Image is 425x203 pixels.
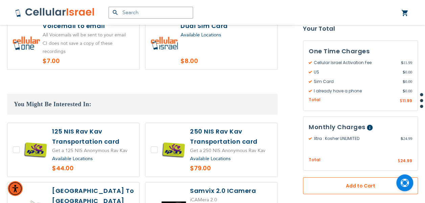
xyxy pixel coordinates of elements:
[309,136,401,142] span: Xtra : Kosher UNLIMITED
[309,88,403,94] span: I already have a phone
[8,181,23,196] div: Accessibility Menu
[14,101,91,108] span: You Might Be Interested In:
[400,98,402,104] span: $
[403,69,405,75] span: $
[402,98,412,104] span: 11.99
[401,60,412,66] span: 11.99
[401,136,412,142] span: 24.99
[190,155,231,162] a: Available Locations
[309,97,321,103] span: Total
[309,69,403,75] span: US
[401,136,403,142] span: $
[52,155,93,162] a: Available Locations
[398,158,400,164] span: $
[400,158,412,164] span: 24.99
[403,79,412,85] span: 0.00
[109,7,193,19] input: Search
[303,24,418,34] strong: Your Total
[309,79,403,85] span: Sim Card
[181,32,221,38] a: Available Locations
[325,182,396,190] span: Add to Cart
[309,123,365,131] span: Monthly Charges
[309,46,412,56] h3: One Time Charges
[403,79,405,85] span: $
[367,125,373,130] span: Help
[403,88,412,94] span: 0.00
[309,157,321,163] span: Total
[403,69,412,75] span: 0.00
[303,177,418,194] button: Add to Cart
[401,60,403,66] span: $
[15,7,95,18] img: Cellular Israel
[403,88,405,94] span: $
[309,60,401,66] span: Cellular Israel Activation Fee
